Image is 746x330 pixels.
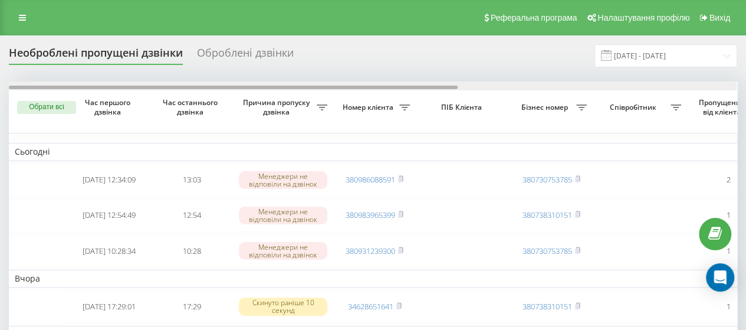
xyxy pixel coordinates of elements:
td: [DATE] 10:28:34 [68,234,150,267]
td: 17:29 [150,290,233,323]
a: 380730753785 [522,174,572,185]
td: 12:54 [150,199,233,232]
div: Менеджери не відповіли на дзвінок [239,242,327,260]
span: Реферальна програма [491,13,577,22]
td: [DATE] 17:29:01 [68,290,150,323]
td: 10:28 [150,234,233,267]
a: 380931239300 [346,246,395,256]
a: 380730753785 [522,246,572,256]
span: Вихід [709,13,730,22]
span: Бізнес номер [516,103,576,112]
div: Оброблені дзвінки [197,47,294,65]
span: ПІБ Клієнта [426,103,500,112]
a: 380986088591 [346,174,395,185]
a: 34628651641 [348,301,393,312]
span: Час першого дзвінка [77,98,141,116]
span: Номер клієнта [339,103,399,112]
div: Скинуто раніше 10 секунд [239,298,327,315]
span: Налаштування профілю [597,13,689,22]
td: [DATE] 12:54:49 [68,199,150,232]
a: 380738310151 [522,210,572,220]
div: Менеджери не відповіли на дзвінок [239,207,327,224]
button: Обрати всі [17,101,76,114]
div: Open Intercom Messenger [706,263,734,292]
span: Причина пропуску дзвінка [239,98,317,116]
div: Необроблені пропущені дзвінки [9,47,183,65]
div: Менеджери не відповіли на дзвінок [239,171,327,189]
a: 380738310151 [522,301,572,312]
span: Співробітник [599,103,671,112]
td: [DATE] 12:34:09 [68,164,150,197]
td: 13:03 [150,164,233,197]
a: 380983965399 [346,210,395,220]
span: Час останнього дзвінка [160,98,224,116]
